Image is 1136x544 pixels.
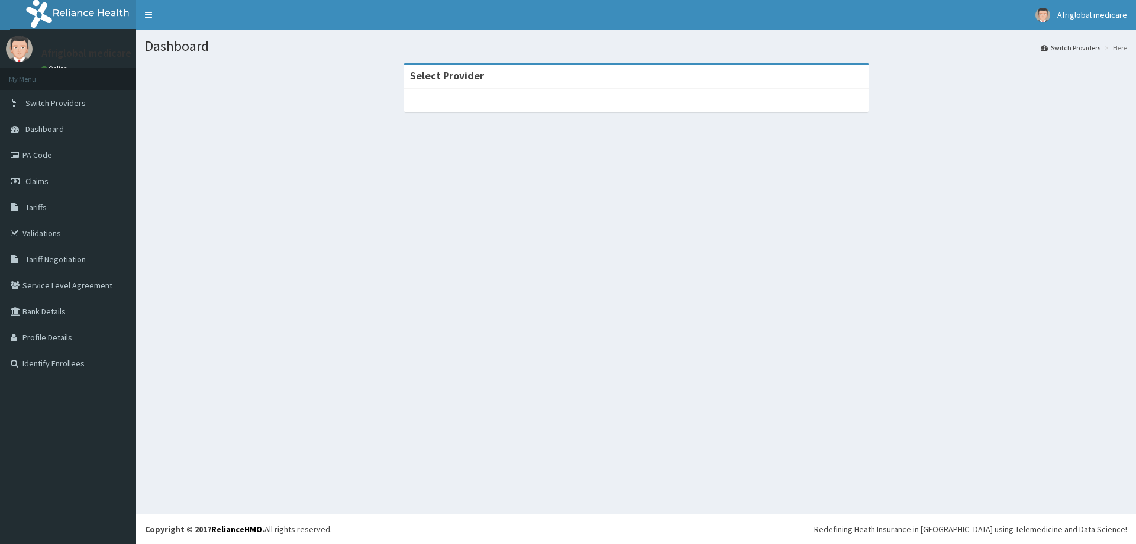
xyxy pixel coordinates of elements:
[25,124,64,134] span: Dashboard
[25,202,47,213] span: Tariffs
[211,524,262,535] a: RelianceHMO
[1057,9,1127,20] span: Afriglobal medicare
[1041,43,1100,53] a: Switch Providers
[25,176,49,186] span: Claims
[25,254,86,265] span: Tariff Negotiation
[1035,8,1050,22] img: User Image
[25,98,86,108] span: Switch Providers
[41,48,131,59] p: Afriglobal medicare
[136,514,1136,544] footer: All rights reserved.
[6,36,33,62] img: User Image
[145,38,1127,54] h1: Dashboard
[814,523,1127,535] div: Redefining Heath Insurance in [GEOGRAPHIC_DATA] using Telemedicine and Data Science!
[41,65,70,73] a: Online
[1102,43,1127,53] li: Here
[410,69,484,82] strong: Select Provider
[145,524,264,535] strong: Copyright © 2017 .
